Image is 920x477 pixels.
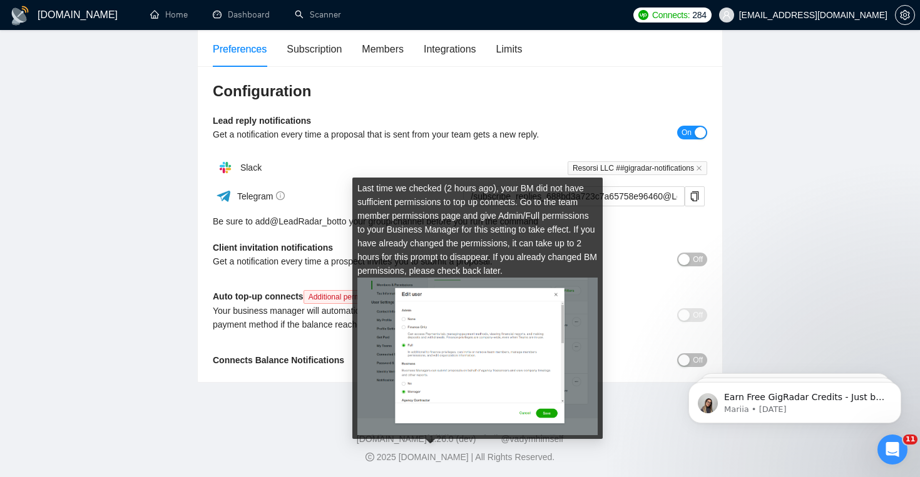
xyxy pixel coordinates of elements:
div: Be sure to add to your group/channel before you run the command [213,214,707,228]
a: dashboardDashboard [213,9,270,20]
span: Additional permissions needed. [304,290,429,304]
span: info-circle [276,191,285,200]
iframe: Intercom live chat [877,434,907,464]
div: 2025 [DOMAIN_NAME] | All Rights Reserved. [10,451,910,464]
div: Get a notification every time a proposal that is sent from your team gets a new reply. [213,128,584,141]
img: top_up_permissions.6d54db3b.png [357,278,598,435]
b: Lead reply notifications [213,116,311,126]
div: Integrations [424,41,476,57]
span: Resorsi LLC ##gigradar-notifications [568,161,707,175]
div: Get a notification every time a prospect invites you to submit a proposal. [213,254,584,268]
b: Auto top-up connects [213,291,433,301]
span: Telegram [237,191,285,201]
b: Connects Balance Notifications [213,355,344,365]
span: Off [693,253,703,266]
iframe: Intercom notifications message [670,356,920,443]
span: Connects: [652,8,690,22]
b: Client invitation notifications [213,243,333,253]
span: Slack [240,163,262,173]
div: Last time we checked ( 2 hours ago ), your BM did not have sufficient permissions to top up conne... [352,178,603,439]
span: 11 [903,434,917,444]
span: close [696,165,702,171]
span: On [682,126,692,139]
div: Preferences [213,41,267,57]
h3: Configuration [213,81,707,101]
span: user [722,11,731,19]
button: setting [895,5,915,25]
div: Members [362,41,404,57]
img: logo [10,6,30,26]
a: homeHome [150,9,188,20]
span: Off [693,353,703,367]
button: copy [685,186,705,206]
span: copyright [365,453,374,461]
div: Subscription [287,41,342,57]
div: Your business manager will automatically top up your connects balance using your default payment ... [213,304,584,331]
img: ww3wtPAAAAAElFTkSuQmCC [216,188,232,204]
a: setting [895,10,915,20]
a: @vadymhimself [501,434,563,444]
a: permissions [392,211,439,221]
a: searchScanner [295,9,341,20]
img: hpQkSZIkSZIkSZIkSZIkSZIkSZIkSZIkSZIkSZIkSZIkSZIkSZIkSZIkSZIkSZIkSZIkSZIkSZIkSZIkSZIkSZIkSZIkSZIkS... [213,155,238,180]
a: @LeadRadar_bot [270,214,339,228]
span: 284 [692,8,706,22]
img: upwork-logo.png [638,10,648,20]
span: copy [685,191,704,201]
span: setting [896,10,914,20]
div: Limits [496,41,523,57]
span: Off [693,308,703,322]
